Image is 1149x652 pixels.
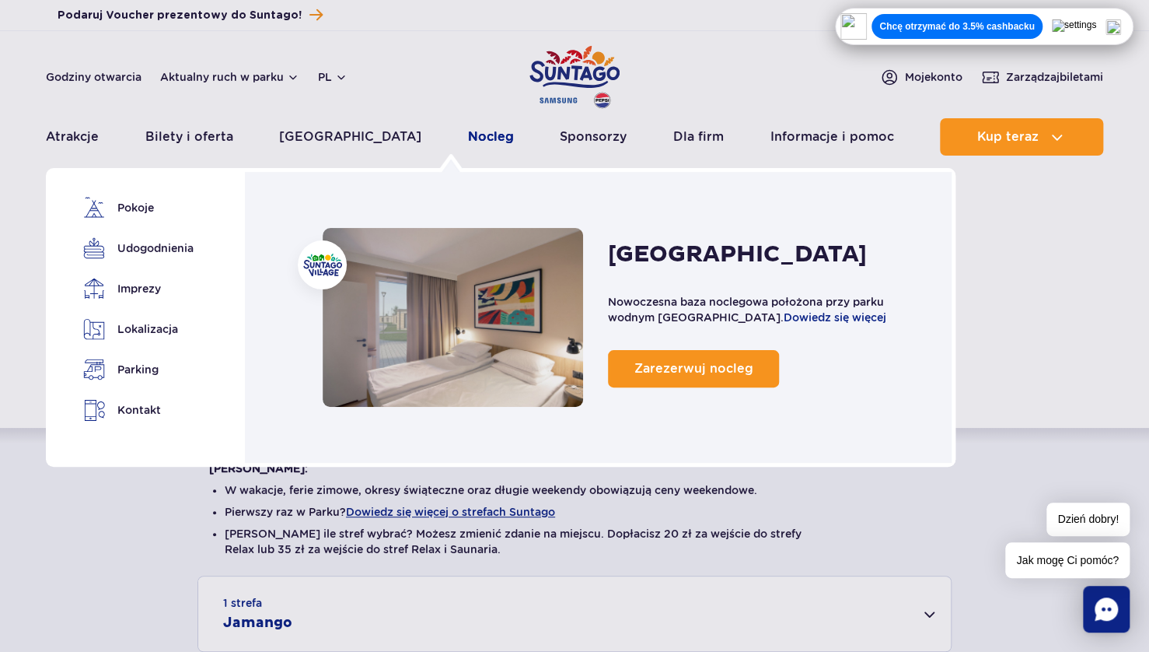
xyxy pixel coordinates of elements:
[976,130,1038,144] span: Kup teraz
[160,71,299,83] button: Aktualny ruch w parku
[770,118,893,156] a: Informacje i pomoc
[1046,503,1130,536] span: Dzień dobry!
[468,118,514,156] a: Nocleg
[1006,69,1103,85] span: Zarządzaj biletami
[83,237,188,259] a: Udogodnienia
[145,118,233,156] a: Bilety i oferta
[83,318,188,340] a: Lokalizacja
[560,118,627,156] a: Sponsorzy
[905,69,962,85] span: Moje konto
[784,311,886,324] a: Dowiedz się więcej
[1005,542,1130,578] span: Jak mogę Ci pomóc?
[1083,586,1130,633] div: Chat
[83,359,188,380] a: Parking
[608,240,867,269] h2: [GEOGRAPHIC_DATA]
[323,228,583,407] a: Nocleg
[318,69,347,85] button: pl
[46,118,99,156] a: Atrakcje
[880,68,962,86] a: Mojekonto
[83,278,188,300] a: Imprezy
[83,197,188,219] a: Pokoje
[608,294,920,325] p: Nowoczesna baza noclegowa położona przy parku wodnym [GEOGRAPHIC_DATA].
[83,399,188,422] a: Kontakt
[303,254,342,276] img: Suntago
[981,68,1103,86] a: Zarządzajbiletami
[46,69,141,85] a: Godziny otwarcia
[673,118,724,156] a: Dla firm
[634,361,753,376] span: Zarezerwuj nocleg
[940,118,1103,156] button: Kup teraz
[608,350,779,387] a: Zarezerwuj nocleg
[279,118,421,156] a: [GEOGRAPHIC_DATA]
